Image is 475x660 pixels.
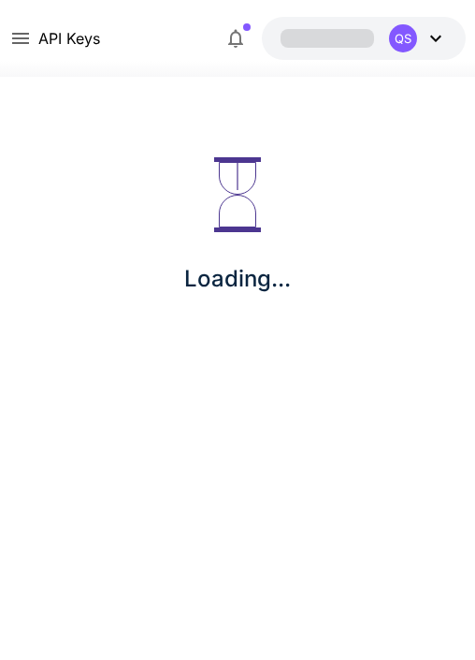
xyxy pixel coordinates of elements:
p: Loading... [184,262,291,296]
div: QS [389,24,417,52]
nav: breadcrumb [38,27,100,50]
a: API Keys [38,27,100,50]
button: QS [262,17,466,60]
